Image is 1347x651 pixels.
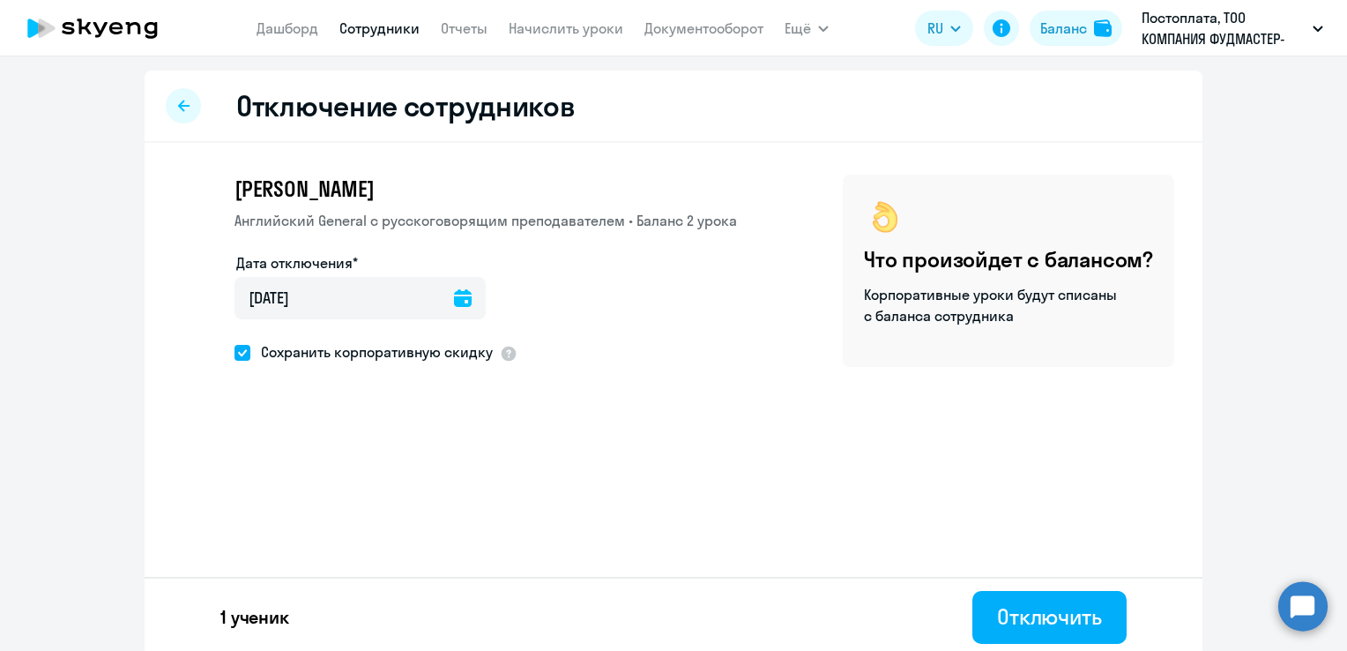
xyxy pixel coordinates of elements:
[234,175,374,203] span: [PERSON_NAME]
[250,341,493,363] span: Сохранить корпоративную скидку
[1030,11,1122,46] button: Балансbalance
[1142,7,1306,49] p: Постоплата, ТОО КОМПАНИЯ ФУДМАСТЕР-ТРЭЙД
[644,19,763,37] a: Документооборот
[927,18,943,39] span: RU
[234,210,737,231] p: Английский General с русскоговорящим преподавателем • Баланс 2 урока
[785,11,829,46] button: Ещё
[220,605,289,630] p: 1 ученик
[864,245,1153,273] h4: Что произойдет с балансом?
[441,19,487,37] a: Отчеты
[1040,18,1087,39] div: Баланс
[972,591,1127,644] button: Отключить
[236,88,575,123] h2: Отключение сотрудников
[997,602,1102,631] div: Отключить
[1094,19,1112,37] img: balance
[257,19,318,37] a: Дашборд
[864,284,1120,326] p: Корпоративные уроки будут списаны с баланса сотрудника
[864,196,906,238] img: ok
[234,277,486,319] input: дд.мм.гггг
[915,11,973,46] button: RU
[509,19,623,37] a: Начислить уроки
[236,252,358,273] label: Дата отключения*
[1133,7,1332,49] button: Постоплата, ТОО КОМПАНИЯ ФУДМАСТЕР-ТРЭЙД
[339,19,420,37] a: Сотрудники
[785,18,811,39] span: Ещё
